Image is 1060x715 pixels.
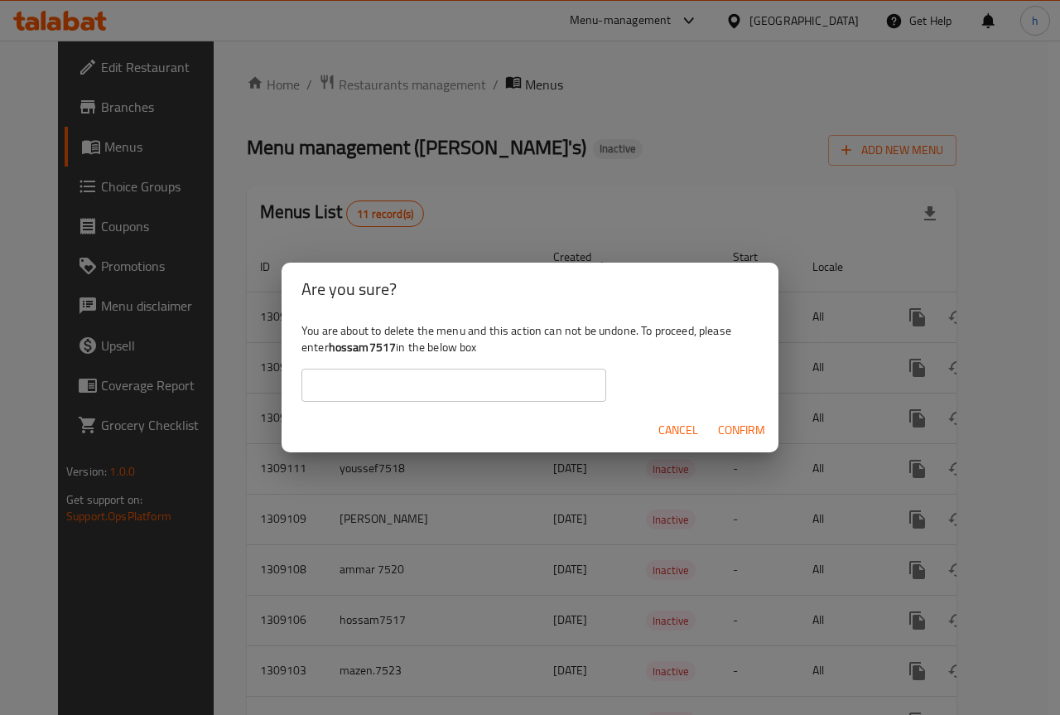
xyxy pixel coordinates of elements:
b: hossam7517 [329,336,397,358]
h2: Are you sure? [301,276,759,302]
div: You are about to delete the menu and this action can not be undone. To proceed, please enter in t... [282,316,778,408]
button: Confirm [711,415,772,446]
span: Confirm [718,420,765,441]
span: Cancel [658,420,698,441]
button: Cancel [652,415,705,446]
